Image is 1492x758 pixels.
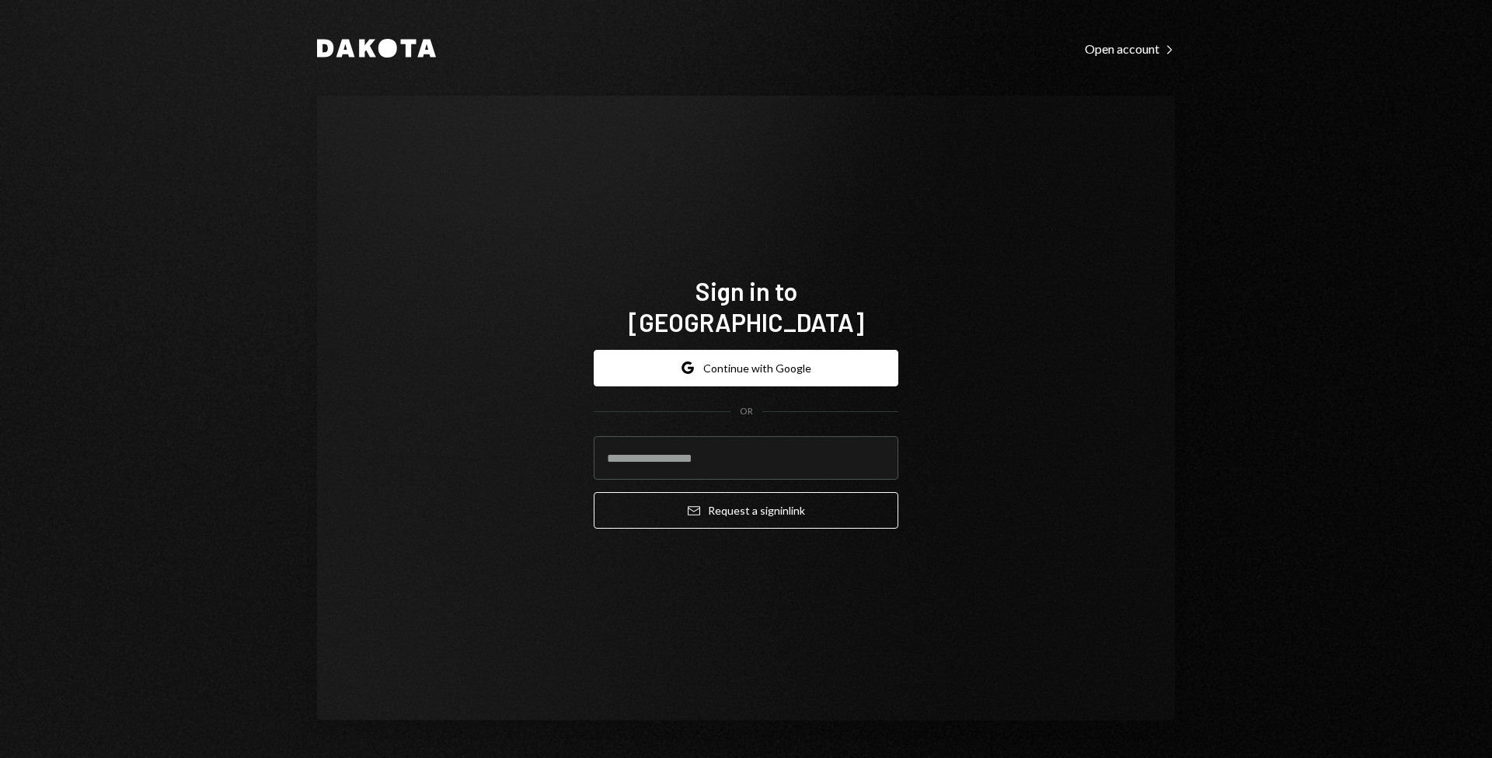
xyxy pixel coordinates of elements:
div: Open account [1085,41,1175,57]
a: Open account [1085,40,1175,57]
div: OR [740,405,753,418]
h1: Sign in to [GEOGRAPHIC_DATA] [594,275,898,337]
button: Continue with Google [594,350,898,386]
button: Request a signinlink [594,492,898,529]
